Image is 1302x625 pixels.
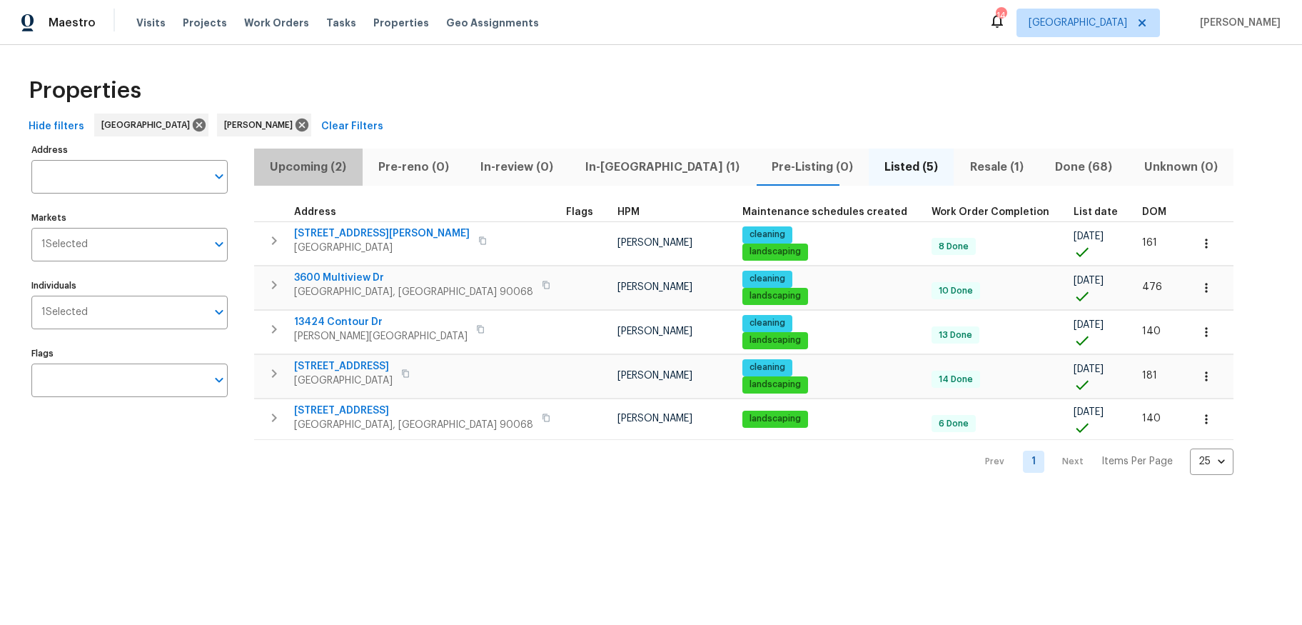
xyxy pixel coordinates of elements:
span: cleaning [744,361,791,374]
span: 1 Selected [41,239,88,251]
label: Address [31,146,228,154]
span: [GEOGRAPHIC_DATA], [GEOGRAPHIC_DATA] 90068 [294,285,533,299]
span: [GEOGRAPHIC_DATA] [294,374,393,388]
span: landscaping [744,379,807,391]
span: Projects [183,16,227,30]
span: 476 [1142,282,1162,292]
span: [DATE] [1074,364,1104,374]
span: [PERSON_NAME] [617,371,692,381]
span: [STREET_ADDRESS] [294,359,393,374]
span: [GEOGRAPHIC_DATA], [GEOGRAPHIC_DATA] 90068 [294,418,533,432]
span: Visits [136,16,166,30]
span: Unknown (0) [1137,157,1226,177]
span: Work Order Completion [932,207,1049,217]
span: Flags [566,207,593,217]
nav: Pagination Navigation [972,449,1233,475]
span: 6 Done [933,418,974,430]
span: Tasks [326,18,356,28]
span: [PERSON_NAME] [224,118,298,132]
span: [DATE] [1074,276,1104,286]
span: Work Orders [244,16,309,30]
span: [PERSON_NAME] [617,238,692,248]
button: Open [209,302,229,322]
span: 8 Done [933,241,974,253]
label: Flags [31,349,228,358]
span: [PERSON_NAME] [617,414,692,424]
p: Items Per Page [1101,454,1173,469]
span: Listed (5) [877,157,946,177]
span: Clear Filters [321,118,383,136]
span: [DATE] [1074,407,1104,417]
span: [STREET_ADDRESS] [294,404,533,418]
span: cleaning [744,273,791,285]
label: Individuals [31,281,228,290]
span: 13 Done [933,329,978,341]
div: 14 [996,9,1006,23]
span: [DATE] [1074,320,1104,330]
div: [GEOGRAPHIC_DATA] [94,114,208,136]
span: cleaning [744,317,791,329]
span: In-[GEOGRAPHIC_DATA] (1) [578,157,747,177]
button: Open [209,370,229,390]
button: Open [209,234,229,254]
span: Maestro [49,16,96,30]
span: Pre-Listing (0) [764,157,860,177]
span: 14 Done [933,374,979,386]
span: landscaping [744,290,807,302]
span: Pre-reno (0) [371,157,457,177]
span: 140 [1142,414,1161,424]
span: In-review (0) [473,157,561,177]
span: cleaning [744,229,791,241]
span: landscaping [744,246,807,258]
span: Geo Assignments [446,16,539,30]
button: Clear Filters [316,114,389,140]
span: Upcoming (2) [263,157,354,177]
span: [PERSON_NAME] [617,282,692,292]
span: [DATE] [1074,231,1104,241]
span: [GEOGRAPHIC_DATA] [101,118,196,132]
span: Properties [373,16,429,30]
span: 3600 Multiview Dr [294,271,533,285]
label: Markets [31,214,228,222]
span: [GEOGRAPHIC_DATA] [1029,16,1127,30]
span: 13424 Contour Dr [294,315,468,329]
span: Hide filters [29,118,84,136]
span: DOM [1142,207,1166,217]
button: Hide filters [23,114,90,140]
span: HPM [617,207,640,217]
span: [PERSON_NAME][GEOGRAPHIC_DATA] [294,329,468,344]
span: Resale (1) [962,157,1031,177]
span: List date [1074,207,1118,217]
span: [STREET_ADDRESS][PERSON_NAME] [294,226,470,241]
button: Open [209,166,229,186]
span: Maintenance schedules created [742,207,907,217]
span: [GEOGRAPHIC_DATA] [294,241,470,255]
a: Goto page 1 [1023,451,1044,473]
span: [PERSON_NAME] [617,326,692,336]
span: Done (68) [1048,157,1120,177]
span: [PERSON_NAME] [1194,16,1281,30]
span: 10 Done [933,285,979,297]
span: 140 [1142,326,1161,336]
span: 161 [1142,238,1157,248]
span: 1 Selected [41,306,88,319]
span: 181 [1142,371,1157,381]
div: 25 [1190,443,1233,480]
div: [PERSON_NAME] [217,114,311,136]
span: Address [294,207,336,217]
span: Properties [29,84,141,98]
span: landscaping [744,334,807,346]
span: landscaping [744,413,807,425]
